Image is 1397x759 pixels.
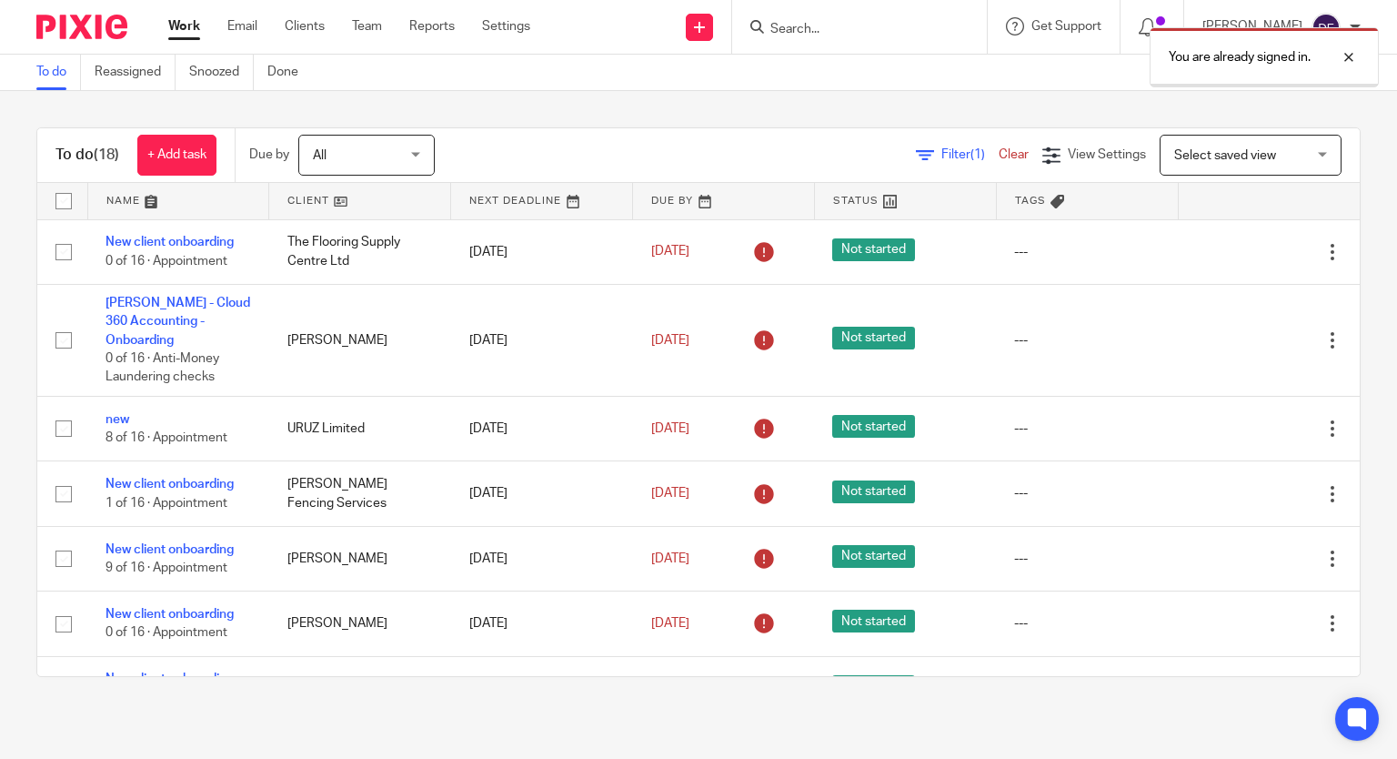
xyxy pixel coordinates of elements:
[832,415,915,438] span: Not started
[267,55,312,90] a: Done
[970,148,985,161] span: (1)
[1014,331,1160,349] div: ---
[94,147,119,162] span: (18)
[36,55,81,90] a: To do
[1014,420,1160,438] div: ---
[106,497,227,510] span: 1 of 16 · Appointment
[285,17,325,35] a: Clients
[249,146,289,164] p: Due by
[1014,484,1160,502] div: ---
[1015,196,1046,206] span: Tags
[106,352,219,384] span: 0 of 16 · Anti-Money Laundering checks
[269,592,451,656] td: [PERSON_NAME]
[1014,614,1160,632] div: ---
[106,562,227,574] span: 9 of 16 · Appointment
[999,148,1029,161] a: Clear
[451,656,633,721] td: [DATE]
[832,481,915,503] span: Not started
[55,146,119,165] h1: To do
[1174,149,1276,162] span: Select saved view
[451,284,633,396] td: [DATE]
[1014,243,1160,261] div: ---
[651,487,689,500] span: [DATE]
[1014,550,1160,568] div: ---
[269,461,451,526] td: [PERSON_NAME] Fencing Services
[451,592,633,656] td: [DATE]
[106,543,234,556] a: New client onboarding
[651,334,689,347] span: [DATE]
[227,17,257,35] a: Email
[832,545,915,568] span: Not started
[137,135,216,176] a: + Add task
[313,149,327,162] span: All
[269,397,451,461] td: URUZ Limited
[409,17,455,35] a: Reports
[1312,13,1341,42] img: svg%3E
[352,17,382,35] a: Team
[482,17,530,35] a: Settings
[106,673,234,685] a: New client onboarding
[106,255,227,268] span: 0 of 16 · Appointment
[832,675,915,698] span: Not started
[1169,48,1311,66] p: You are already signed in.
[1068,148,1146,161] span: View Settings
[269,656,451,721] td: [PERSON_NAME]
[832,327,915,349] span: Not started
[651,246,689,258] span: [DATE]
[189,55,254,90] a: Snoozed
[832,238,915,261] span: Not started
[106,413,129,426] a: new
[106,236,234,248] a: New client onboarding
[651,422,689,435] span: [DATE]
[106,478,234,491] a: New client onboarding
[451,397,633,461] td: [DATE]
[106,627,227,640] span: 0 of 16 · Appointment
[651,617,689,630] span: [DATE]
[832,610,915,632] span: Not started
[451,461,633,526] td: [DATE]
[269,526,451,591] td: [PERSON_NAME]
[36,15,127,39] img: Pixie
[106,608,234,621] a: New client onboarding
[106,297,250,347] a: [PERSON_NAME] - Cloud 360 Accounting - Onboarding
[168,17,200,35] a: Work
[269,219,451,284] td: The Flooring Supply Centre Ltd
[106,431,227,444] span: 8 of 16 · Appointment
[451,219,633,284] td: [DATE]
[451,526,633,591] td: [DATE]
[269,284,451,396] td: [PERSON_NAME]
[651,552,689,565] span: [DATE]
[95,55,176,90] a: Reassigned
[941,148,999,161] span: Filter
